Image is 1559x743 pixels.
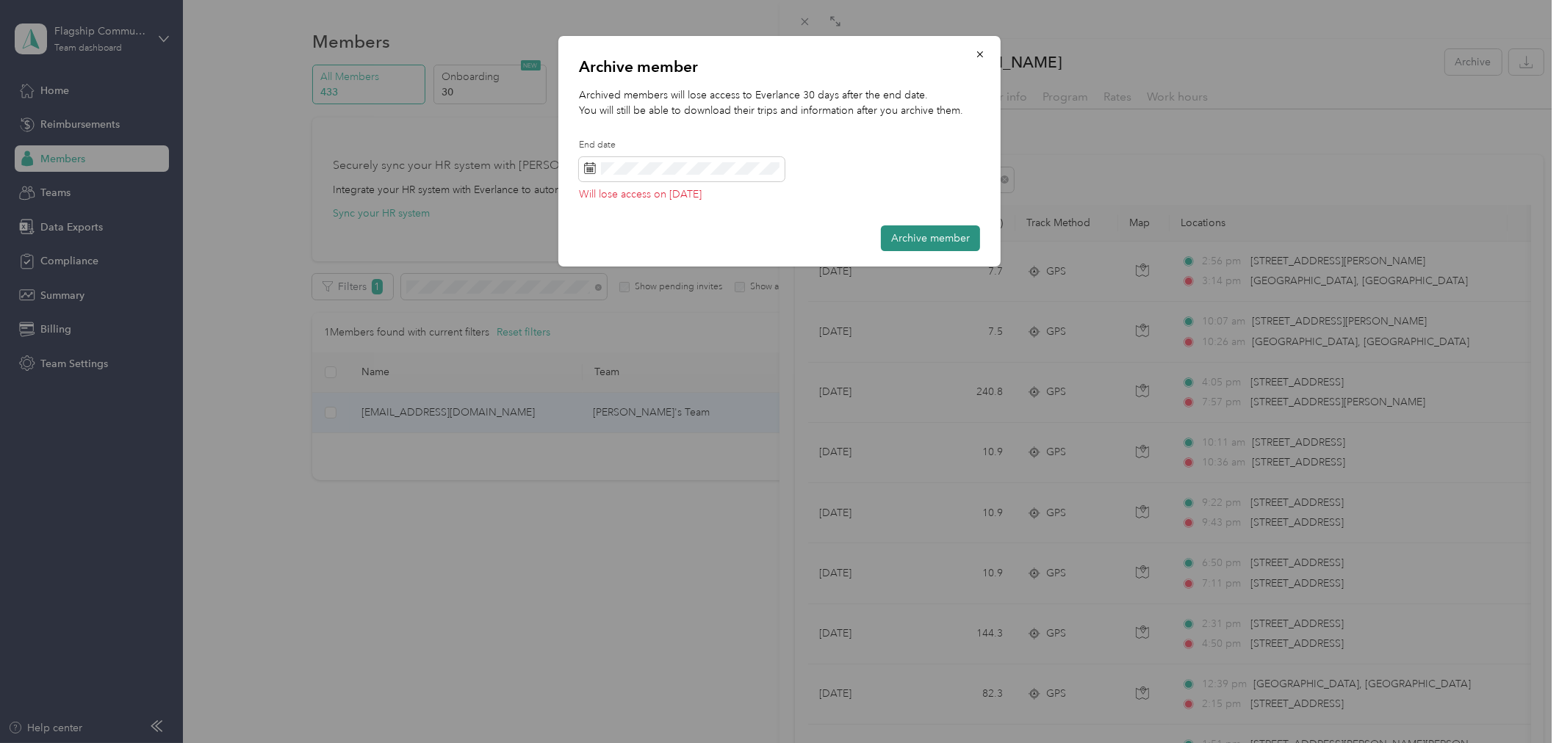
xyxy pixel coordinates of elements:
button: Archive member [881,225,980,251]
p: You will still be able to download their trips and information after you archive them. [579,103,980,118]
p: Archived members will lose access to Everlance 30 days after the end date. [579,87,980,103]
iframe: Everlance-gr Chat Button Frame [1477,661,1559,743]
label: End date [579,139,785,152]
p: Will lose access on [DATE] [579,189,785,200]
p: Archive member [579,57,980,77]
